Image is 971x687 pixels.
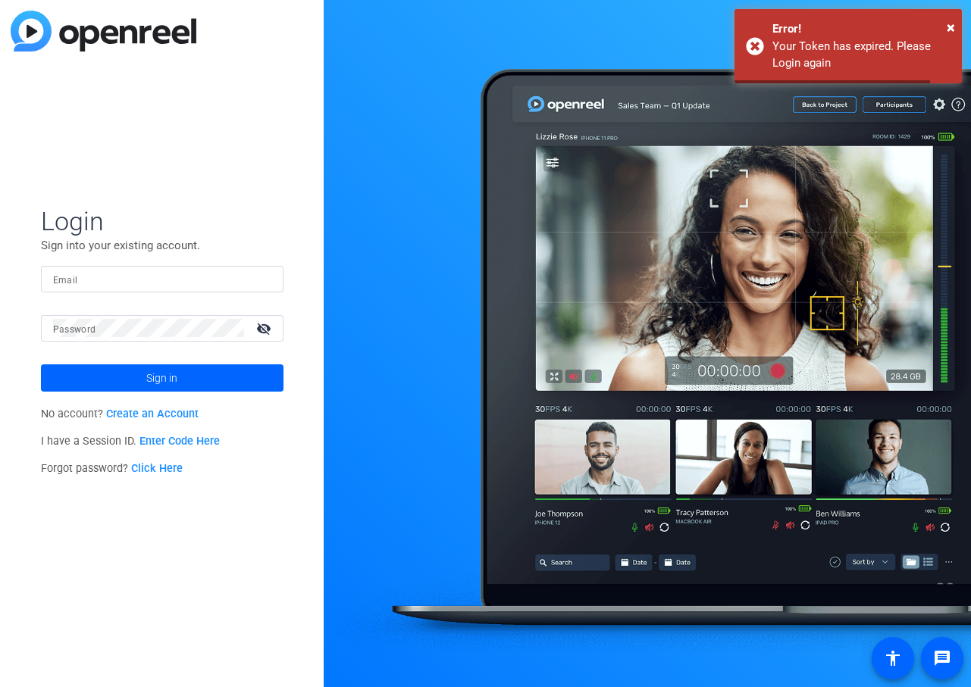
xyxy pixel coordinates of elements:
[146,359,177,397] span: Sign in
[884,649,902,667] mat-icon: accessibility
[11,11,196,52] img: blue-gradient.svg
[772,20,951,38] div: Error!
[41,237,283,254] p: Sign into your existing account.
[41,408,199,420] span: No account?
[106,408,199,420] a: Create an Account
[53,324,96,335] mat-label: Password
[53,275,78,286] mat-label: Email
[41,462,183,475] span: Forgot password?
[131,462,183,475] a: Click Here
[933,649,951,667] mat-icon: message
[53,270,271,288] input: Enter Email Address
[41,364,283,392] button: Sign in
[41,435,221,448] span: I have a Session ID.
[772,38,951,72] div: Your Token has expired. Please Login again
[947,18,955,36] span: ×
[947,16,955,39] button: Close
[41,205,283,237] span: Login
[139,435,220,448] a: Enter Code Here
[247,317,283,339] mat-icon: visibility_off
